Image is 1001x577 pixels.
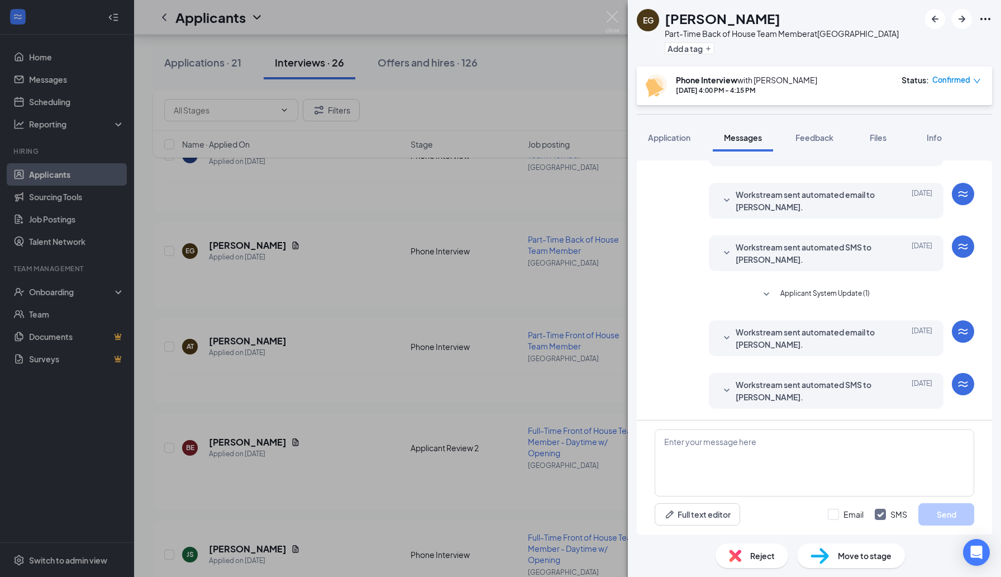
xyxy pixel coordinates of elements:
svg: WorkstreamLogo [956,187,970,201]
svg: Plus [705,45,712,52]
span: [DATE] [912,326,932,351]
svg: Pen [664,509,675,520]
div: Status : [902,74,929,86]
span: Workstream sent automated email to [PERSON_NAME]. [736,188,882,213]
span: Application [648,133,690,143]
svg: Ellipses [979,12,992,26]
span: Messages [724,133,762,143]
button: Full text editorPen [655,503,740,526]
svg: ArrowLeftNew [928,12,942,26]
svg: SmallChevronDown [720,332,733,345]
div: [DATE] 4:00 PM - 4:15 PM [676,86,817,95]
span: Workstream sent automated SMS to [PERSON_NAME]. [736,241,882,266]
div: with [PERSON_NAME] [676,74,817,86]
div: Part-Time Back of House Team Member at [GEOGRAPHIC_DATA] [665,28,899,39]
span: [DATE] [912,188,932,213]
svg: SmallChevronDown [720,247,733,260]
div: EG [643,15,654,26]
span: Workstream sent automated email to [PERSON_NAME]. [736,326,882,351]
button: Send [918,503,974,526]
button: ArrowRight [952,9,972,29]
span: Reject [750,550,775,562]
span: Info [927,133,942,143]
span: Workstream sent automated SMS to [PERSON_NAME]. [736,379,882,403]
svg: SmallChevronDown [720,194,733,207]
span: Confirmed [932,74,970,86]
div: Open Intercom Messenger [963,539,990,566]
button: SmallChevronDownApplicant System Update (1) [760,288,870,301]
h1: [PERSON_NAME] [665,9,780,28]
button: PlusAdd a tag [665,42,714,54]
svg: WorkstreamLogo [956,377,970,391]
svg: SmallChevronDown [760,288,773,301]
span: Files [870,133,886,143]
span: down [973,77,981,85]
svg: ArrowRight [955,12,969,26]
span: [DATE] [912,241,932,266]
span: Applicant System Update (1) [780,288,870,301]
span: [DATE] [912,379,932,403]
span: Feedback [795,133,833,143]
b: Phone Interview [676,75,737,85]
svg: SmallChevronDown [720,384,733,398]
button: ArrowLeftNew [925,9,945,29]
span: Move to stage [838,550,892,562]
svg: WorkstreamLogo [956,325,970,338]
svg: WorkstreamLogo [956,240,970,253]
